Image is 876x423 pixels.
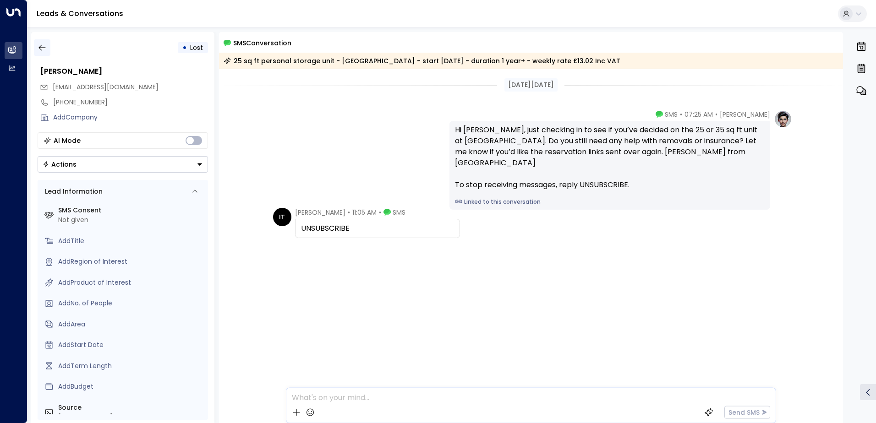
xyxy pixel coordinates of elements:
div: [PHONE_NUMBER] [53,98,208,107]
div: AddStart Date [58,340,204,350]
a: Leads & Conversations [37,8,123,19]
div: AddProduct of Interest [58,278,204,287]
span: SMS [393,208,405,217]
button: Actions [38,156,208,173]
span: • [680,110,682,119]
div: [PERSON_NAME] [40,66,208,77]
span: [PERSON_NAME] [720,110,770,119]
div: Hi [PERSON_NAME], just checking in to see if you’ve decided on the 25 or 35 sq ft unit at [GEOGRA... [455,125,765,190]
div: Not given [58,215,204,225]
div: AddBudget [58,382,204,391]
div: AddArea [58,320,204,329]
span: • [715,110,717,119]
div: UNSUBSCRIBE [301,223,454,234]
label: SMS Consent [58,206,204,215]
div: AddNo. of People [58,298,204,308]
span: 07:25 AM [684,110,713,119]
img: profile-logo.png [774,110,792,128]
label: Source [58,403,204,412]
span: [PERSON_NAME] [295,208,345,217]
a: Linked to this conversation [455,198,765,206]
span: SMS [665,110,678,119]
div: • [182,39,187,56]
div: Actions [43,160,77,168]
div: 25 sq ft personal storage unit - [GEOGRAPHIC_DATA] - start [DATE] - duration 1 year+ - weekly rat... [224,56,620,65]
span: 11:05 AM [352,208,377,217]
div: [PHONE_NUMBER] [58,412,204,422]
div: IT [273,208,291,226]
div: AI Mode [54,136,81,145]
div: Button group with a nested menu [38,156,208,173]
span: • [348,208,350,217]
div: AddCompany [53,113,208,122]
div: Lead Information [42,187,103,196]
span: [EMAIL_ADDRESS][DOMAIN_NAME] [53,82,159,92]
div: AddTitle [58,236,204,246]
div: [DATE][DATE] [504,78,558,92]
span: Lost [190,43,203,52]
div: AddTerm Length [58,361,204,371]
span: ibraheemtalib2@gmail.com [53,82,159,92]
span: • [379,208,381,217]
span: SMS Conversation [233,38,291,48]
div: AddRegion of Interest [58,257,204,266]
